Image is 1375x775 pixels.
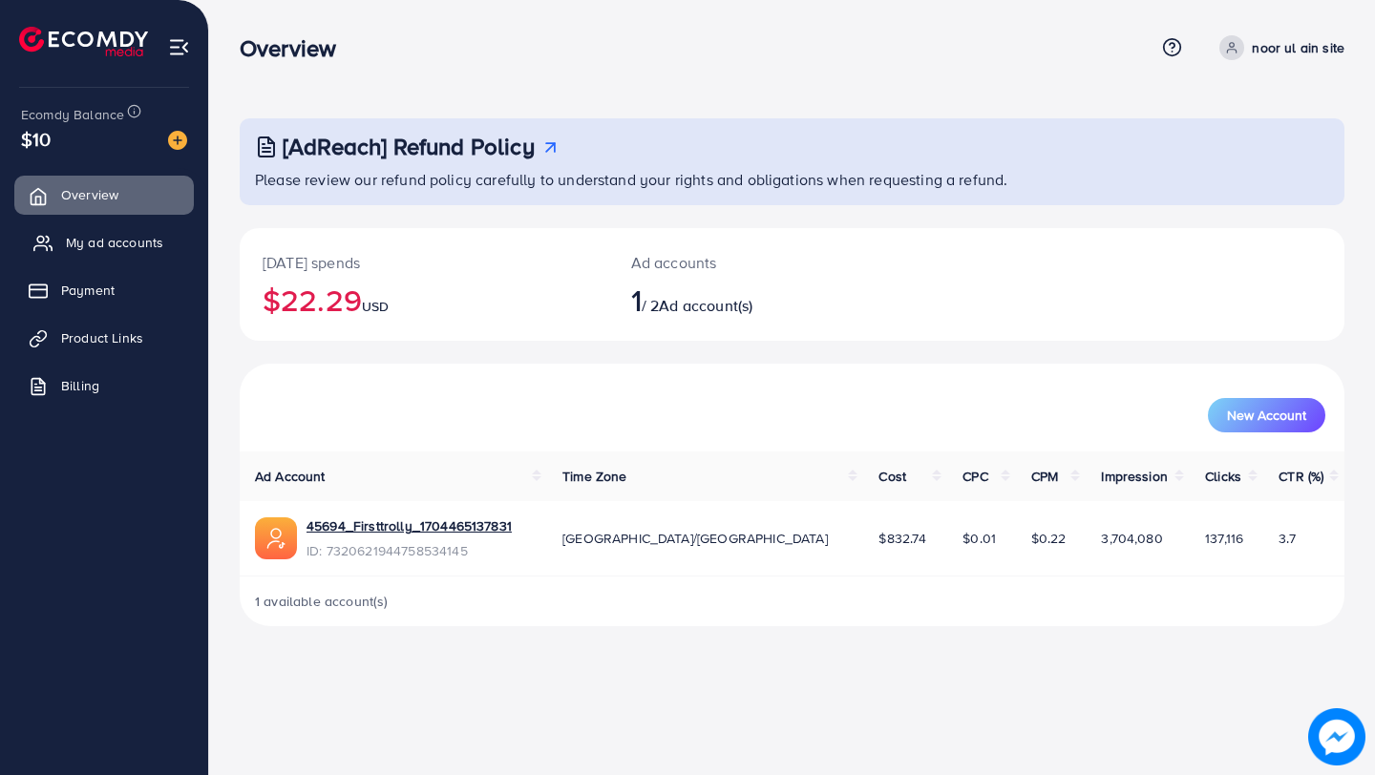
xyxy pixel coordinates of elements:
[1279,529,1295,548] span: 3.7
[1205,529,1243,548] span: 137,116
[14,176,194,214] a: Overview
[362,297,389,316] span: USD
[1279,467,1323,486] span: CTR (%)
[1252,36,1344,59] p: noor ul ain site
[14,367,194,405] a: Billing
[1308,708,1365,765] img: image
[962,467,987,486] span: CPC
[255,168,1333,191] p: Please review our refund policy carefully to understand your rights and obligations when requesti...
[168,131,187,150] img: image
[1031,467,1058,486] span: CPM
[168,36,190,58] img: menu
[255,467,326,486] span: Ad Account
[263,282,585,318] h2: $22.29
[1031,529,1067,548] span: $0.22
[14,271,194,309] a: Payment
[61,376,99,395] span: Billing
[1212,35,1344,60] a: noor ul ain site
[1227,408,1306,422] span: New Account
[562,467,626,486] span: Time Zone
[21,125,51,153] span: $10
[61,281,115,300] span: Payment
[263,251,585,274] p: [DATE] spends
[307,541,512,560] span: ID: 7320621944758534145
[631,278,642,322] span: 1
[562,529,828,548] span: [GEOGRAPHIC_DATA]/[GEOGRAPHIC_DATA]
[14,223,194,262] a: My ad accounts
[14,319,194,357] a: Product Links
[962,529,996,548] span: $0.01
[631,282,861,318] h2: / 2
[878,467,906,486] span: Cost
[19,27,148,56] img: logo
[21,105,124,124] span: Ecomdy Balance
[240,34,351,62] h3: Overview
[1208,398,1325,432] button: New Account
[255,592,389,611] span: 1 available account(s)
[61,328,143,347] span: Product Links
[878,529,926,548] span: $832.74
[307,516,512,535] a: 45694_Firsttrolly_1704465137831
[631,251,861,274] p: Ad accounts
[1205,467,1241,486] span: Clicks
[61,185,118,204] span: Overview
[1101,529,1162,548] span: 3,704,080
[659,295,752,316] span: Ad account(s)
[1101,467,1168,486] span: Impression
[283,133,535,160] h3: [AdReach] Refund Policy
[255,517,297,559] img: ic-ads-acc.e4c84228.svg
[66,233,163,252] span: My ad accounts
